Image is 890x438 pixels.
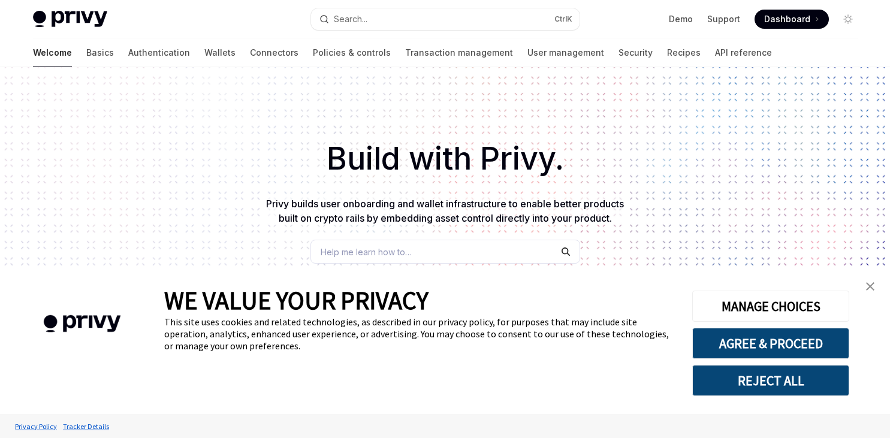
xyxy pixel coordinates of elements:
a: Authentication [128,38,190,67]
button: Search...CtrlK [311,8,580,30]
img: company logo [18,298,146,350]
a: Basics [86,38,114,67]
a: Recipes [667,38,701,67]
button: MANAGE CHOICES [692,291,849,322]
a: Policies & controls [313,38,391,67]
img: close banner [866,282,874,291]
span: WE VALUE YOUR PRIVACY [164,285,429,316]
a: Privacy Policy [12,416,60,437]
a: Demo [669,13,693,25]
span: Ctrl K [554,14,572,24]
a: Dashboard [755,10,829,29]
span: Privy builds user onboarding and wallet infrastructure to enable better products built on crypto ... [266,198,624,224]
h1: Build with Privy. [19,135,871,182]
span: Help me learn how to… [321,246,412,258]
a: User management [527,38,604,67]
a: Transaction management [405,38,513,67]
a: Connectors [250,38,298,67]
a: Support [707,13,740,25]
button: AGREE & PROCEED [692,328,849,359]
button: Toggle dark mode [838,10,858,29]
span: Dashboard [764,13,810,25]
div: Search... [334,12,367,26]
a: close banner [858,274,882,298]
a: API reference [715,38,772,67]
button: REJECT ALL [692,365,849,396]
img: light logo [33,11,107,28]
a: Tracker Details [60,416,112,437]
a: Wallets [204,38,236,67]
div: This site uses cookies and related technologies, as described in our privacy policy, for purposes... [164,316,674,352]
a: Welcome [33,38,72,67]
a: Security [619,38,653,67]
